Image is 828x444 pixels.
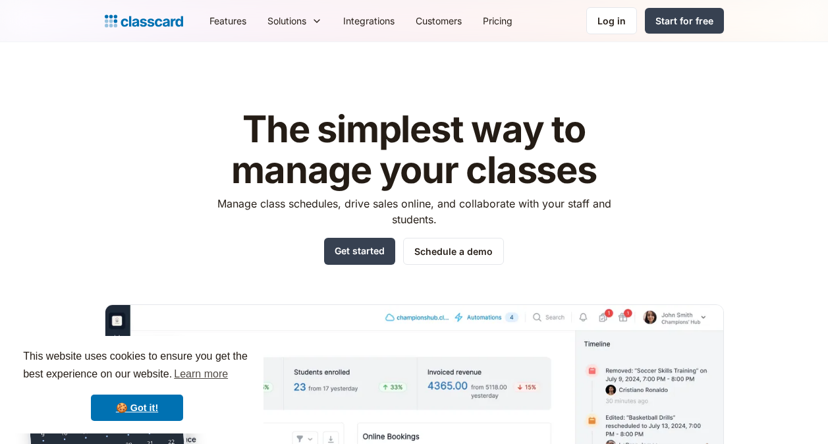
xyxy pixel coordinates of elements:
[199,6,257,36] a: Features
[257,6,333,36] div: Solutions
[91,395,183,421] a: dismiss cookie message
[205,196,623,227] p: Manage class schedules, drive sales online, and collaborate with your staff and students.
[597,14,626,28] div: Log in
[403,238,504,265] a: Schedule a demo
[333,6,405,36] a: Integrations
[324,238,395,265] a: Get started
[23,348,251,384] span: This website uses cookies to ensure you get the best experience on our website.
[655,14,713,28] div: Start for free
[172,364,230,384] a: learn more about cookies
[586,7,637,34] a: Log in
[472,6,523,36] a: Pricing
[11,336,263,433] div: cookieconsent
[405,6,472,36] a: Customers
[267,14,306,28] div: Solutions
[645,8,724,34] a: Start for free
[205,109,623,190] h1: The simplest way to manage your classes
[105,12,183,30] a: home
